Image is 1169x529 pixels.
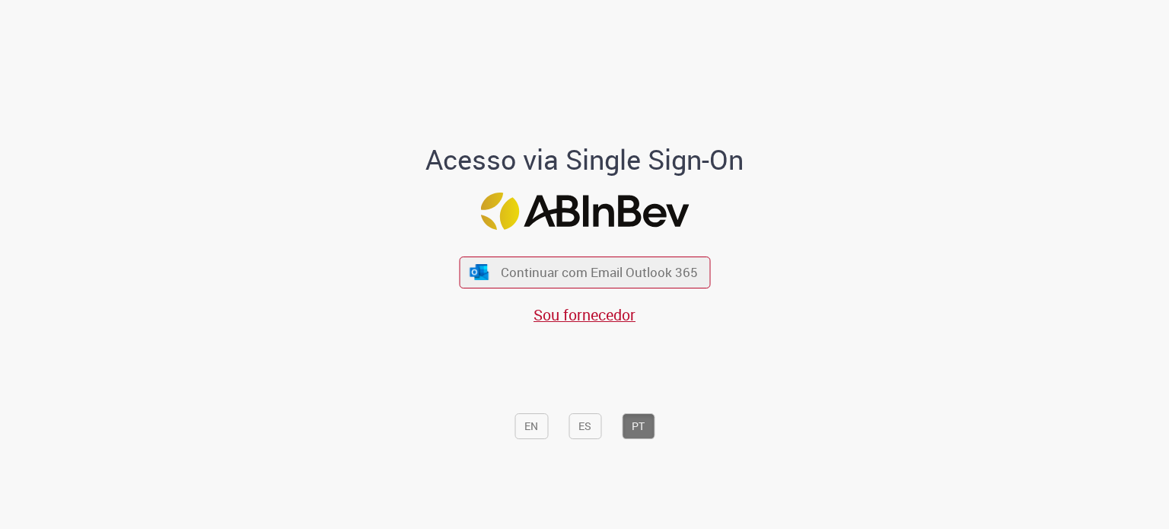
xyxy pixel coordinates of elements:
button: PT [622,413,655,439]
img: ícone Azure/Microsoft 360 [469,264,490,280]
span: Continuar com Email Outlook 365 [501,263,698,281]
button: EN [514,413,548,439]
a: Sou fornecedor [534,304,635,325]
button: ícone Azure/Microsoft 360 Continuar com Email Outlook 365 [459,257,710,288]
button: ES [569,413,601,439]
h1: Acesso via Single Sign-On [374,145,796,175]
img: Logo ABInBev [480,193,689,230]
